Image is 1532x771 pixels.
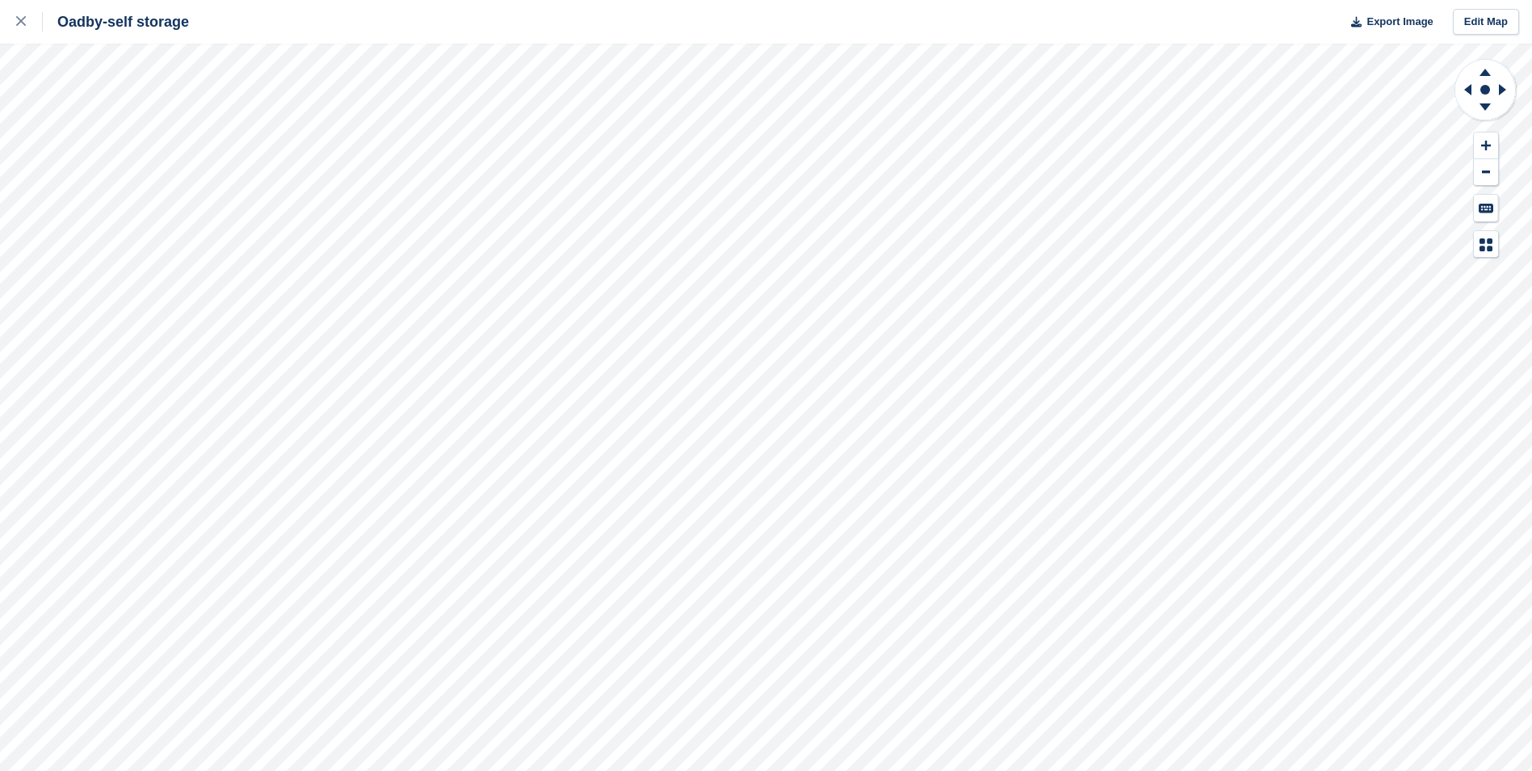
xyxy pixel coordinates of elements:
div: Oadby-self storage [43,12,189,32]
span: Export Image [1366,14,1433,30]
button: Zoom Out [1474,159,1498,186]
button: Export Image [1341,9,1433,36]
button: Keyboard Shortcuts [1474,195,1498,221]
button: Zoom In [1474,133,1498,159]
a: Edit Map [1453,9,1519,36]
button: Map Legend [1474,231,1498,258]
